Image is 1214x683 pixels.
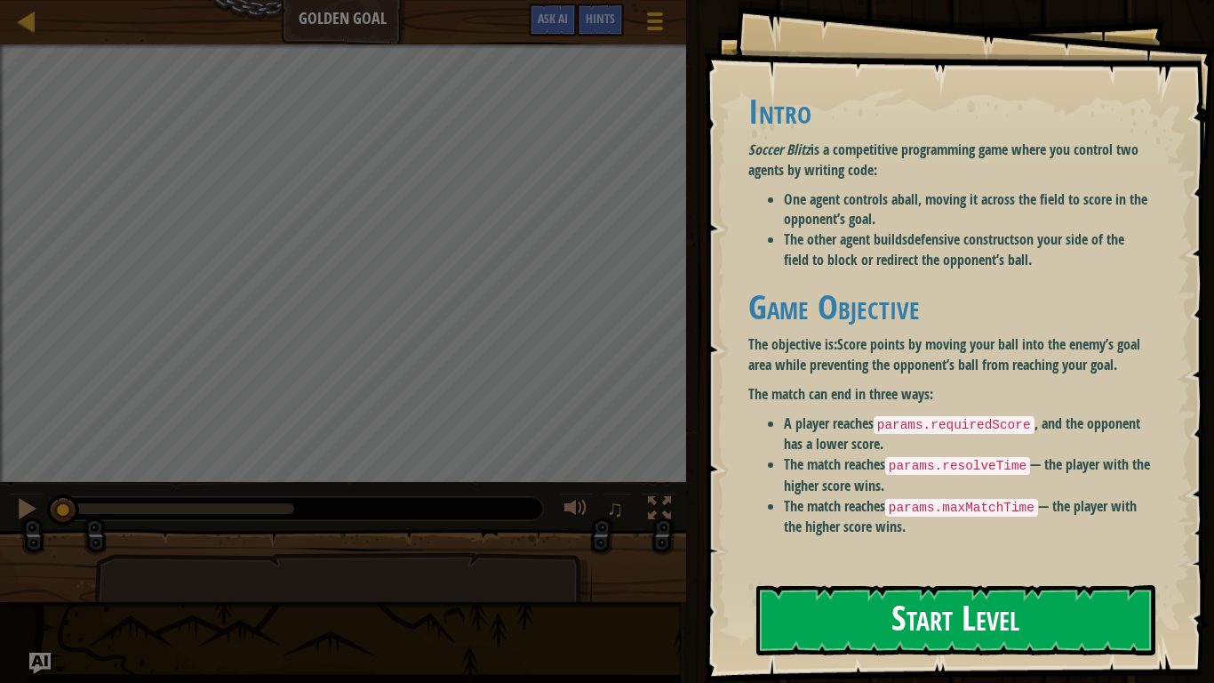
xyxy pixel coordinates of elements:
[748,334,1140,374] strong: Score points by moving your ball into the enemy’s goal area while preventing the opponent’s ball ...
[748,140,1152,181] p: is a competitive programming game where you control two agents by writing code:
[642,493,677,529] button: Toggle fullscreen
[784,229,1152,270] li: The other agent builds on your side of the field to block or redirect the opponent’s ball.
[784,189,1152,230] li: One agent controls a , moving it across the field to score in the opponent’s goal.
[606,495,624,522] span: ♫
[784,496,1152,537] li: The match reaches — the player with the higher score wins.
[748,92,1152,130] h1: Intro
[586,10,615,27] span: Hints
[784,454,1152,495] li: The match reaches — the player with the higher score wins.
[885,457,1030,475] code: params.resolveTime
[874,416,1034,434] code: params.requiredScore
[898,189,918,209] strong: ball
[748,384,1152,405] p: The match can end in three ways:
[748,140,811,159] em: Soccer Blitz
[9,493,44,529] button: Ctrl + P: Pause
[784,414,1152,454] li: A player reaches , and the opponent has a lower score.
[538,10,568,27] span: Ask AI
[633,4,677,45] button: Show game menu
[29,653,51,674] button: Ask AI
[558,493,594,529] button: Adjust volume
[529,4,577,36] button: Ask AI
[748,288,1152,325] h1: Game Objective
[756,585,1155,655] button: Start Level
[907,229,1019,249] strong: defensive constructs
[603,493,633,529] button: ♫
[885,499,1038,517] code: params.maxMatchTime
[748,334,1152,375] p: The objective is:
